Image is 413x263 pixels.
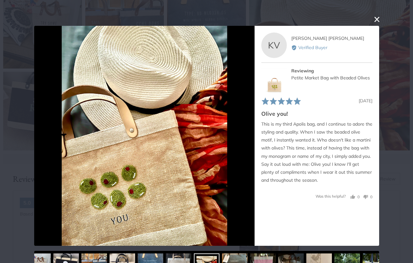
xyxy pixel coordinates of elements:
[261,67,287,93] img: Petite Market Bag with Beaded Olives
[316,194,346,199] span: Was this helpful?
[261,33,287,58] div: KV
[261,110,372,118] h2: Olive you!
[291,67,372,74] div: Reviewing
[291,74,372,81] div: Petite Market Bag with Beaded Olives
[350,194,360,200] button: Yes
[373,16,381,23] button: close this modal window
[62,26,227,246] img: Customer image
[291,35,364,41] span: [PERSON_NAME] [PERSON_NAME]
[261,120,372,185] p: This is my third Apolis bag, and I continue to adore the styling and quality. When I saw the bead...
[5,239,68,258] iframe: Sign Up via Text for Offers
[291,44,372,51] div: Verified Buyer
[361,194,372,200] button: No
[359,98,372,104] span: [DATE]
